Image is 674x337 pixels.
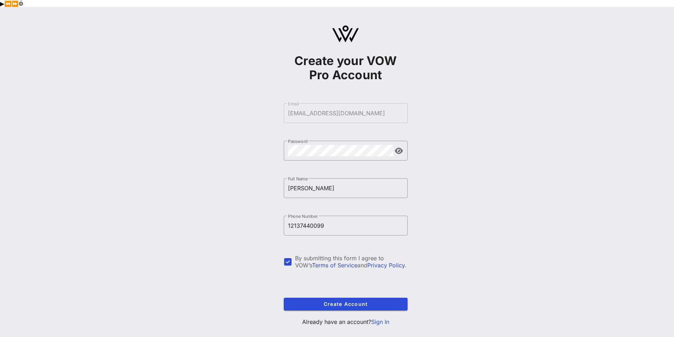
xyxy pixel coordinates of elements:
label: Full Name [288,176,308,181]
label: Password [288,139,308,144]
button: Create Account [284,298,408,310]
a: Privacy Policy [367,262,405,269]
button: Settings [18,0,23,7]
h1: Create your VOW Pro Account [284,54,408,82]
button: append icon [395,147,403,155]
button: Previous [4,0,11,7]
span: Create Account [289,301,402,307]
p: Already have an account? [284,318,408,326]
label: Phone Number [288,214,318,219]
div: By submitting this form I agree to VOW’s and . [295,255,408,269]
button: Forward [11,0,18,7]
img: logo.svg [332,25,359,42]
a: Terms of Service [312,262,357,269]
a: Sign In [371,318,389,325]
label: Email [288,101,299,106]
